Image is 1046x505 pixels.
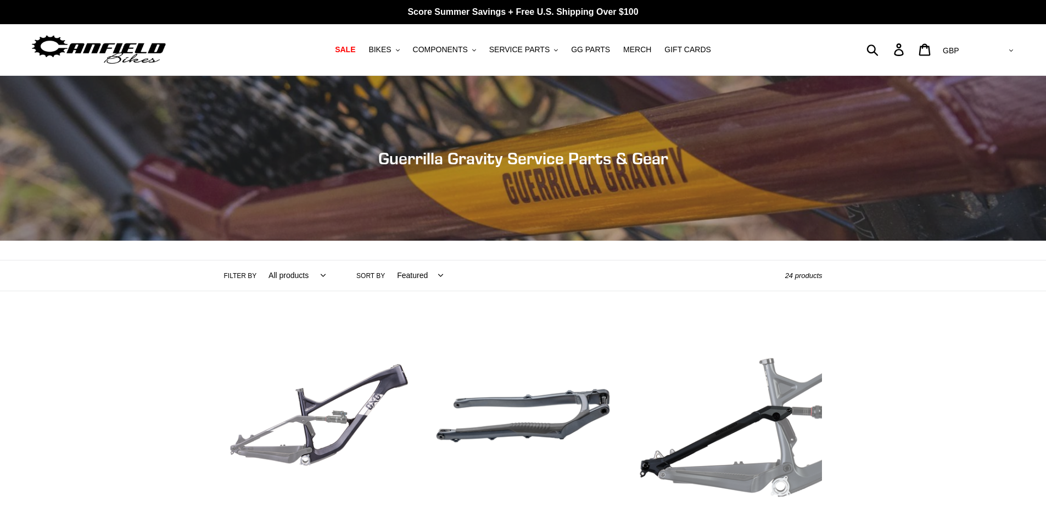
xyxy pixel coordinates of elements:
button: BIKES [363,42,405,57]
a: SALE [329,42,361,57]
span: SERVICE PARTS [489,45,550,54]
button: SERVICE PARTS [484,42,563,57]
a: GIFT CARDS [659,42,717,57]
label: Filter by [224,271,257,281]
span: COMPONENTS [413,45,468,54]
a: MERCH [618,42,657,57]
a: GG PARTS [566,42,616,57]
span: 24 products [785,271,823,280]
span: MERCH [623,45,651,54]
img: Canfield Bikes [30,32,167,67]
span: SALE [335,45,355,54]
span: GIFT CARDS [664,45,711,54]
span: Guerrilla Gravity Service Parts & Gear [378,148,668,168]
span: GG PARTS [571,45,610,54]
input: Search [872,37,900,62]
button: COMPONENTS [407,42,482,57]
label: Sort by [356,271,385,281]
span: BIKES [368,45,391,54]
